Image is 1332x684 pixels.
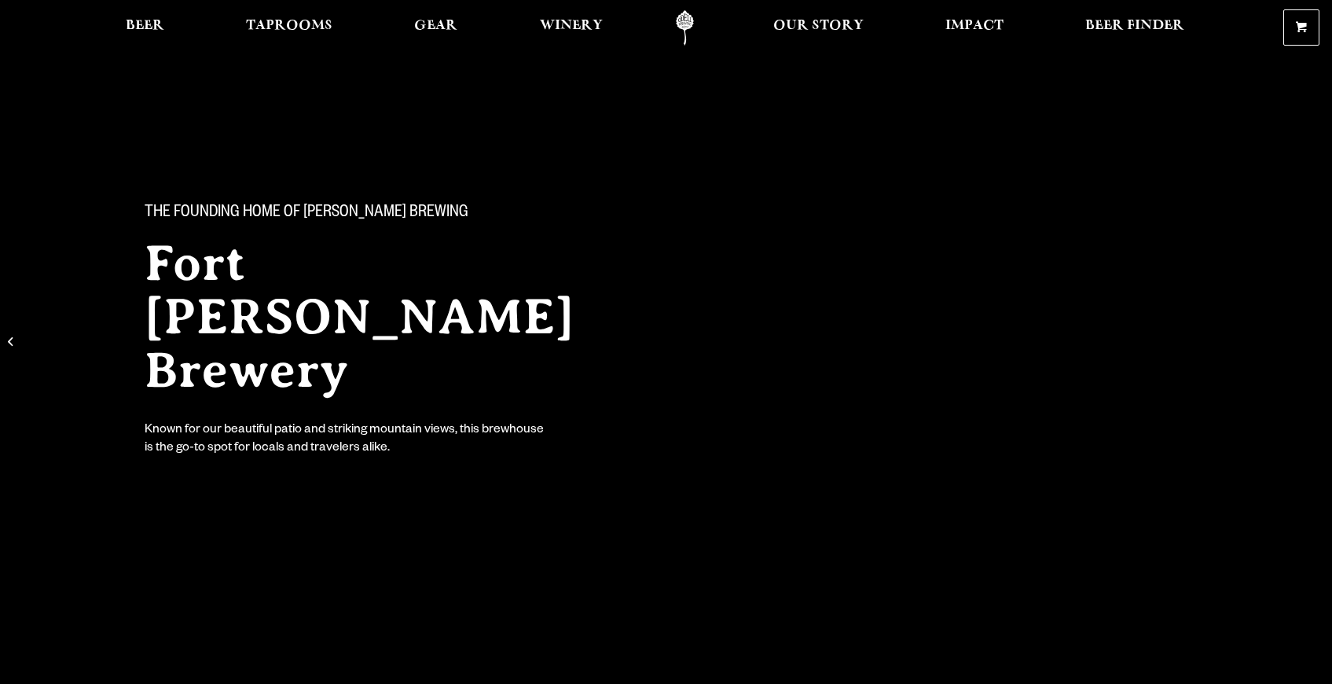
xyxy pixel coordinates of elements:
span: Impact [945,20,1004,32]
a: Our Story [763,10,874,46]
a: Taprooms [236,10,343,46]
h2: Fort [PERSON_NAME] Brewery [145,237,635,397]
span: The Founding Home of [PERSON_NAME] Brewing [145,204,468,224]
a: Gear [404,10,468,46]
div: Known for our beautiful patio and striking mountain views, this brewhouse is the go-to spot for l... [145,422,547,458]
a: Beer [116,10,174,46]
a: Winery [530,10,613,46]
a: Beer Finder [1075,10,1194,46]
span: Taprooms [246,20,332,32]
span: Gear [414,20,457,32]
span: Our Story [773,20,864,32]
a: Odell Home [655,10,714,46]
span: Beer Finder [1085,20,1184,32]
span: Beer [126,20,164,32]
a: Impact [935,10,1014,46]
span: Winery [540,20,603,32]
